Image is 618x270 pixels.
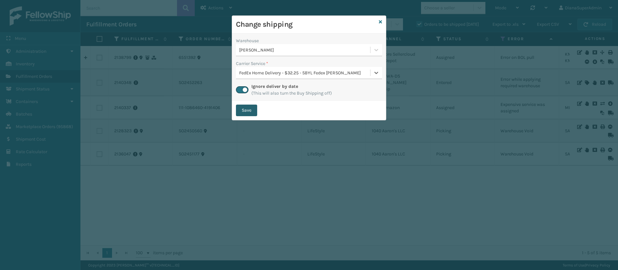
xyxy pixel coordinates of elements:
[239,47,371,53] div: [PERSON_NAME]
[251,84,298,89] label: Ignore deliver by date
[236,20,376,29] h3: Change shipping
[239,70,371,76] div: FedEx Home Delivery - $32.25 - SBYL Fedex [PERSON_NAME]
[251,90,332,97] span: (This will also turn the Buy Shipping off)
[236,60,268,67] label: Carrier Service
[236,105,257,116] button: Save
[236,37,259,44] label: Warehouse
